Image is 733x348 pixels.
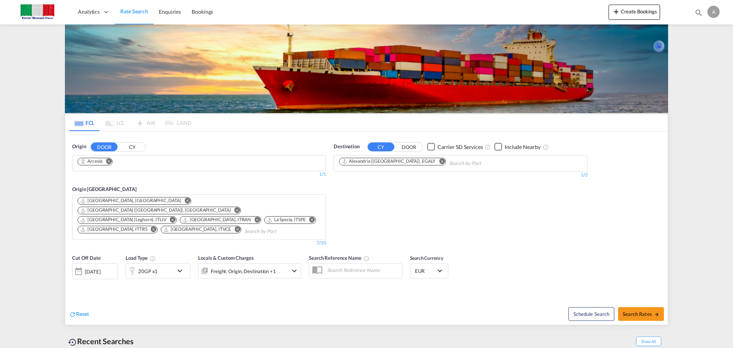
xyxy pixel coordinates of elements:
[69,114,191,131] md-pagination-wrapper: Use the left and right arrow keys to navigate between tabs
[415,267,436,274] span: EUR
[368,142,394,151] button: CY
[568,307,614,321] button: Note: By default Schedule search will only considerorigin ports, destination ports and cut off da...
[80,217,166,223] div: Livorno (Leghorn), ITLIV
[267,217,305,223] div: La Spezia, ITSPE
[80,197,181,204] div: Ancona, ITAOI
[484,144,491,150] md-icon: Unchecked: Search for CY (Container Yard) services for all selected carriers.Checked : Search for...
[694,8,703,20] div: icon-magnify
[69,311,76,318] md-icon: icon-refresh
[72,171,326,178] div: 1/1
[290,266,299,275] md-icon: icon-chevron-down
[69,310,89,319] div: icon-refreshReset
[229,207,241,215] button: Remove
[505,143,541,151] div: Include Nearby
[138,266,158,277] div: 20GP x1
[165,217,176,224] button: Remove
[126,263,191,278] div: 20GP x1icon-chevron-down
[244,225,317,238] input: Search by Port
[707,6,720,18] div: A
[316,240,326,246] div: 7/10
[414,265,444,276] md-select: Select Currency: € EUREuro
[119,142,145,151] button: CY
[80,226,149,233] div: Press delete to remove this chip.
[396,142,422,151] button: DOOR
[342,158,436,165] div: Alexandria (El Iskandariya), EGALY
[198,255,254,261] span: Locals & Custom Charges
[249,217,261,224] button: Remove
[410,255,443,261] span: Search Currency
[182,217,253,223] div: Press delete to remove this chip.
[179,197,191,205] button: Remove
[543,144,549,150] md-icon: Unchecked: Ignores neighbouring ports when fetching rates.Checked : Includes neighbouring ports w...
[304,217,316,224] button: Remove
[76,195,322,238] md-chips-wrap: Chips container. Use arrow keys to select chips.
[427,143,483,151] md-checkbox: Checkbox No Ink
[338,155,525,170] md-chips-wrap: Chips container. Use arrow keys to select chips.
[229,226,241,234] button: Remove
[163,226,231,233] div: Venezia, ITVCE
[438,143,483,151] div: Carrier SD Services
[72,263,118,279] div: [DATE]
[126,255,156,261] span: Load Type
[623,311,659,317] span: Search Rates
[80,158,102,165] div: Arcevia
[76,155,119,169] md-chips-wrap: Chips container. Use arrow keys to select chips.
[211,266,276,277] div: Freight Origin Destination Factory Stuffing
[342,158,437,165] div: Press delete to remove this chip.
[334,172,588,178] div: 1/3
[636,337,661,346] span: Show All
[11,3,63,21] img: 51022700b14f11efa3148557e262d94e.jpg
[68,338,77,347] md-icon: icon-backup-restore
[80,207,231,214] div: Genova (Genoa), ITGOA
[198,263,301,278] div: Freight Origin Destination Factory Stuffingicon-chevron-down
[694,8,703,17] md-icon: icon-magnify
[192,8,213,15] span: Bookings
[65,24,668,113] img: LCL+%26+FCL+BACKGROUND.png
[609,5,660,20] button: icon-plus 400-fgCreate Bookings
[449,157,521,170] input: Chips input.
[69,114,100,131] md-tab-item: FCL
[78,8,100,16] span: Analytics
[146,226,157,234] button: Remove
[363,256,370,262] md-icon: Your search will be saved by the below given name
[182,217,251,223] div: Ravenna, ITRAN
[91,142,118,151] button: DOOR
[65,131,668,325] div: OriginDOOR CY Chips container. Use arrow keys to select chips.1/1Origin [GEOGRAPHIC_DATA] Chips c...
[72,255,101,261] span: Cut Off Date
[267,217,307,223] div: Press delete to remove this chip.
[163,226,233,233] div: Press delete to remove this chip.
[85,268,100,275] div: [DATE]
[334,143,360,151] span: Destination
[80,158,104,165] div: Press delete to remove this chip.
[175,266,188,275] md-icon: icon-chevron-down
[72,143,86,151] span: Origin
[80,217,168,223] div: Press delete to remove this chip.
[434,158,446,166] button: Remove
[309,255,370,261] span: Search Reference Name
[101,158,112,166] button: Remove
[323,264,402,276] input: Search Reference Name
[159,8,181,15] span: Enquiries
[654,312,659,317] md-icon: icon-arrow-right
[76,311,89,317] span: Reset
[80,207,232,214] div: Press delete to remove this chip.
[618,307,664,321] button: Search Ratesicon-arrow-right
[72,186,137,192] span: Origin [GEOGRAPHIC_DATA]
[80,197,182,204] div: Press delete to remove this chip.
[494,143,541,151] md-checkbox: Checkbox No Ink
[150,256,156,262] md-icon: icon-information-outline
[72,278,78,288] md-datepicker: Select
[612,7,621,16] md-icon: icon-plus 400-fg
[120,8,148,15] span: Rate Search
[80,226,147,233] div: Trieste, ITTRS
